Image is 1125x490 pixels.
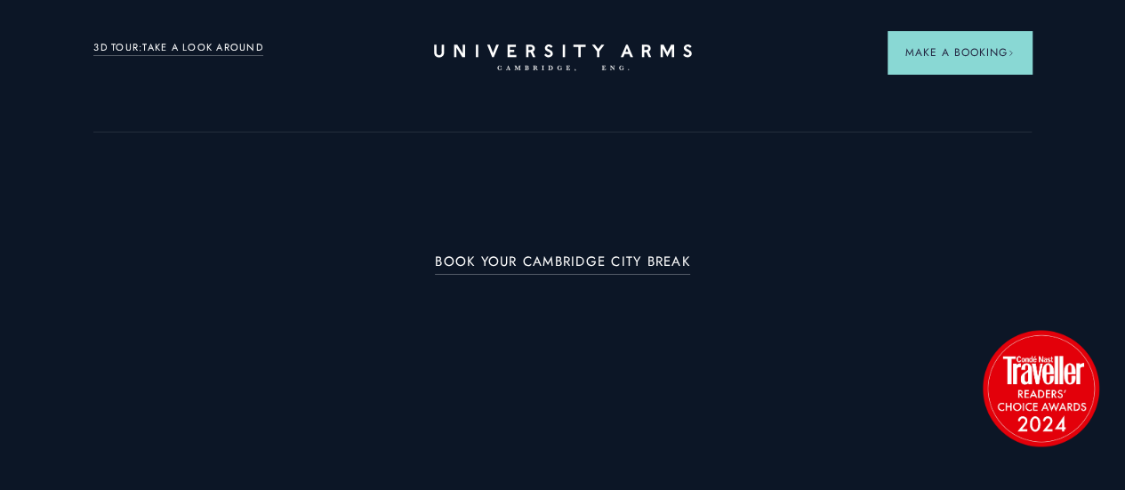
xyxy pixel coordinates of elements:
[888,31,1032,74] button: Make a BookingArrow icon
[974,321,1107,454] img: image-2524eff8f0c5d55edbf694693304c4387916dea5-1501x1501-png
[435,254,690,275] a: BOOK YOUR CAMBRIDGE CITY BREAK
[434,44,692,72] a: Home
[1008,50,1014,56] img: Arrow icon
[93,40,263,56] a: 3D TOUR:TAKE A LOOK AROUND
[905,44,1014,60] span: Make a Booking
